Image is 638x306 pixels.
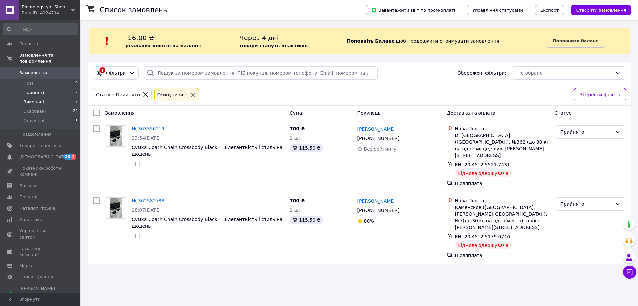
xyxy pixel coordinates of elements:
button: Управління статусами [467,5,528,15]
input: Пошук за номером замовлення, ПІБ покупця, номером телефону, Email, номером накладної [144,66,378,80]
img: :exclamation: [102,36,112,46]
span: 1 шт. [290,135,303,141]
div: Прийнято [560,128,612,136]
b: реальних коштів на балансі [125,43,201,48]
span: Створити замовлення [576,8,626,13]
a: Сумка Coach Chain Crossbody Black — Елегантність і стиль на щодень [132,145,283,157]
span: Експорт [540,8,559,13]
span: -16.00 ₴ [125,34,154,42]
button: Завантажити звіт по пром-оплаті [366,5,460,15]
button: Експорт [535,5,564,15]
span: Виконані [23,99,44,105]
span: Зберегти фільтр [580,91,620,98]
span: 700 ₴ [290,198,305,203]
span: 22 [73,108,78,114]
span: Гаманець компанії [19,246,61,258]
span: Фільтри [106,70,126,76]
span: ЕН: 20 4512 5521 7431 [455,162,510,167]
span: Cума [290,110,302,115]
a: [PERSON_NAME] [357,126,396,132]
span: Прийняті [23,90,44,96]
span: Замовлення та повідомлення [19,52,80,64]
button: Зберегти фільтр [574,88,626,101]
input: Пошук [3,23,78,35]
div: Післяплата [455,252,549,259]
span: 1 шт. [290,207,303,213]
div: Не обрано [517,69,612,77]
span: Через 4 дні [239,34,279,42]
span: Відгуки [19,183,37,189]
span: Повідомлення [19,131,52,137]
span: 1 [75,118,78,124]
span: 80% [364,218,374,224]
span: Замовлення [105,110,135,115]
span: Головна [19,41,38,47]
span: 2 [75,90,78,96]
a: Фото товару [105,197,126,219]
span: Каталог ProSale [19,205,55,211]
span: Товари та послуги [19,143,61,149]
span: 700 ₴ [290,126,305,131]
div: 115.50 ₴ [290,144,323,152]
div: Нова Пошта [455,125,549,132]
b: Поповнити баланс [553,38,598,43]
span: 0 [75,80,78,86]
span: Покупці [19,194,37,200]
span: 2 [71,154,76,160]
span: Показники роботи компанії [19,165,61,177]
span: Збережені фільтри: [458,70,506,76]
span: Оплачені [23,118,44,124]
img: Фото товару [110,198,121,218]
span: Управління статусами [472,8,523,13]
span: Статус [555,110,572,115]
span: Управління сайтом [19,228,61,240]
a: Фото товару [105,125,126,147]
a: № 362582788 [132,198,164,203]
div: м. [GEOGRAPHIC_DATA] ([GEOGRAPHIC_DATA].), №362 (до 30 кг на одне місце): вул. [PERSON_NAME][STRE... [455,132,549,159]
span: Доставка та оплата [447,110,496,115]
span: 26 [63,154,71,160]
a: № 363356219 [132,126,164,131]
span: Завантажити звіт по пром-оплаті [371,7,455,13]
div: Нова Пошта [455,197,549,204]
div: [PHONE_NUMBER] [356,134,401,143]
a: Поповнити баланс [546,35,605,48]
div: Каменское ([GEOGRAPHIC_DATA], [PERSON_NAME][GEOGRAPHIC_DATA].), №7(до 30 кг на одно место): просп... [455,204,549,231]
span: Маркет [19,263,36,269]
h1: Список замовлень [100,6,167,14]
span: Нові [23,80,33,86]
div: [PHONE_NUMBER] [356,206,401,215]
span: [DEMOGRAPHIC_DATA] [19,154,68,160]
div: Відмова одержувача [455,169,511,177]
button: Чат з покупцем [623,266,636,279]
div: Післяплата [455,180,549,187]
img: Фото товару [110,126,121,146]
span: Замовлення [19,70,47,76]
span: ЕН: 20 4512 5179 0746 [455,234,510,239]
div: Ваш ID: 4124794 [22,10,80,16]
div: , щоб продовжити отримувати замовлення [337,33,546,49]
a: Створити замовлення [564,7,631,12]
span: Без рейтингу [364,146,397,152]
div: Статус: Прийнято [95,91,141,98]
span: [PERSON_NAME] та рахунки [19,286,61,304]
span: Скасовані [23,108,46,114]
div: Cкинути все [156,91,189,98]
b: товари стануть неактивні [239,43,308,48]
button: Створити замовлення [571,5,631,15]
div: Прийнято [560,200,612,208]
span: 23:54[DATE] [132,135,161,141]
span: Покупець [357,110,381,115]
div: 115.50 ₴ [290,216,323,224]
div: Відмова одержувача [455,241,511,249]
a: [PERSON_NAME] [357,198,396,204]
a: Сумка Coach Chain Crossbody Black — Елегантність і стиль на щодень [132,217,283,229]
span: Bloomingstyle_Shop [22,4,71,10]
span: 7 [75,99,78,105]
span: Налаштування [19,274,53,280]
b: Поповніть Баланс [347,38,395,44]
span: Аналітика [19,217,42,223]
span: 18:07[DATE] [132,207,161,213]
